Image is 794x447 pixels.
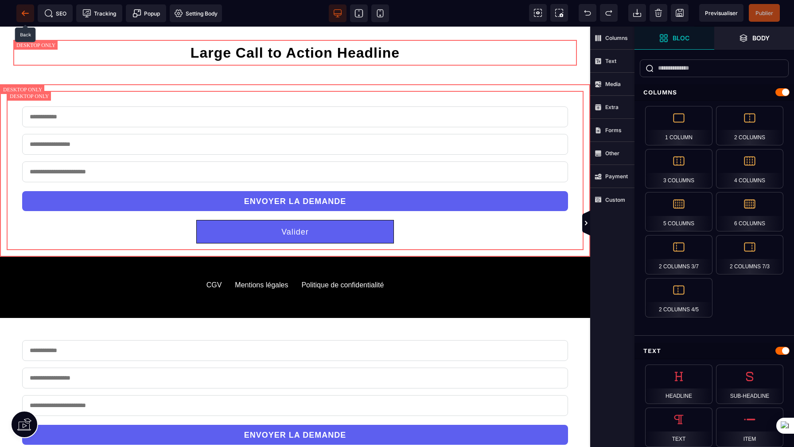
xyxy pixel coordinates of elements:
span: Tracking [82,9,116,18]
strong: Custom [605,196,625,203]
span: Open Blocks [634,27,714,50]
div: Text [645,408,712,447]
div: Sub-Headline [716,365,783,404]
button: Valider [196,193,393,217]
strong: Payment [605,173,628,180]
strong: Other [605,150,619,157]
div: Politique de confidentialité [301,255,384,263]
div: 6 Columns [716,192,783,231]
strong: Media [605,81,621,87]
button: ENVOYER LA DEMANDE [22,398,568,418]
span: Previsualiser [705,10,738,16]
div: 2 Columns 4/5 [645,278,712,318]
div: 5 Columns [645,192,712,231]
strong: Forms [605,127,622,133]
div: 4 Columns [716,149,783,188]
span: Publier [755,10,773,16]
div: CGV [206,255,222,263]
strong: Columns [605,35,628,41]
span: Screenshot [550,4,568,22]
div: 2 Columns [716,106,783,145]
strong: Extra [605,104,619,110]
div: 1 Column [645,106,712,145]
div: 2 Columns 7/3 [716,235,783,274]
button: ENVOYER LA DEMANDE [22,165,568,184]
strong: Text [605,58,616,64]
strong: Body [752,35,770,41]
span: View components [529,4,547,22]
div: 2 Columns 3/7 [645,235,712,274]
div: Headline [645,365,712,404]
span: Preview [699,4,743,22]
span: Setting Body [174,9,218,18]
div: Item [716,408,783,447]
div: 3 Columns [645,149,712,188]
div: Mentions légales [235,255,288,263]
span: Open Layer Manager [714,27,794,50]
span: Popup [132,9,160,18]
div: Columns [634,84,794,101]
h1: Large Call to Action Headline [13,13,577,39]
span: SEO [44,9,66,18]
strong: Bloc [673,35,689,41]
div: Text [634,343,794,359]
